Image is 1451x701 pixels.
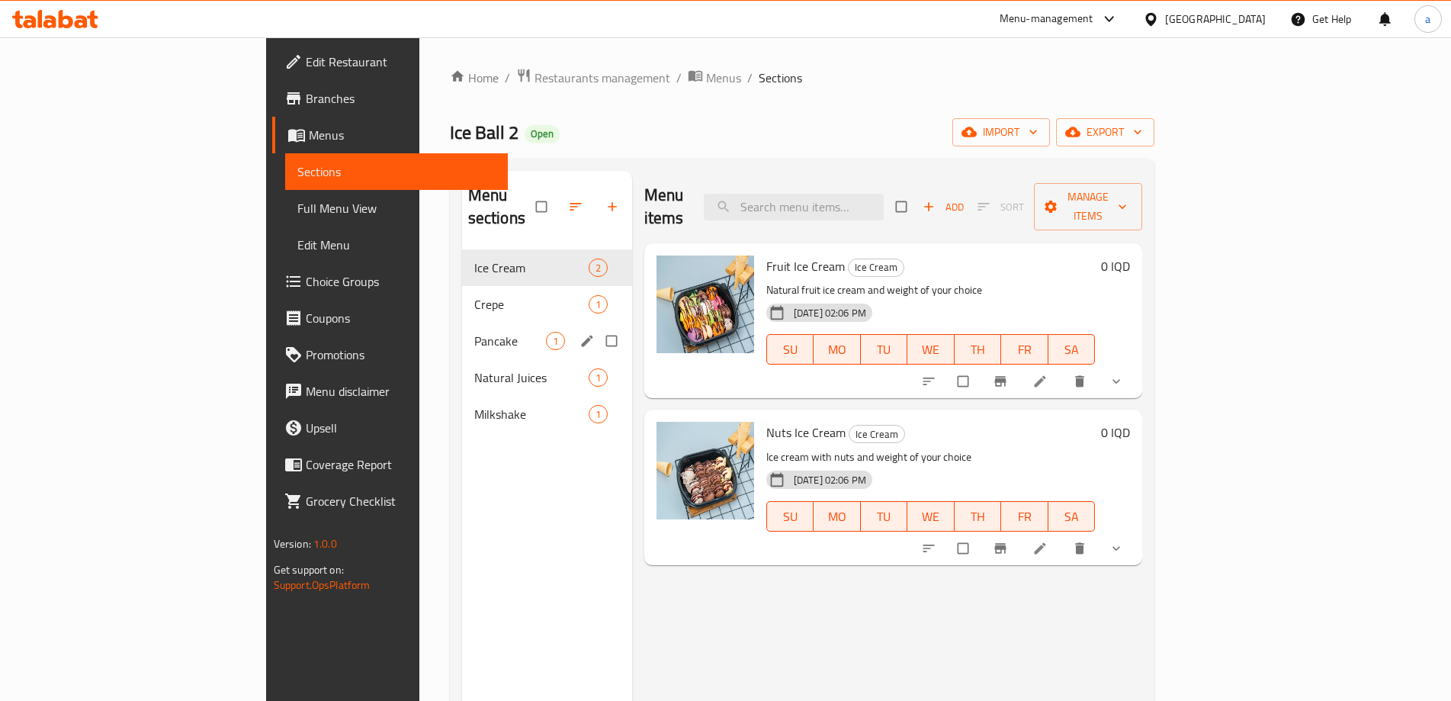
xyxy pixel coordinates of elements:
[1048,501,1096,532] button: SA
[462,286,632,323] div: Crepe1
[285,153,509,190] a: Sections
[306,455,496,474] span: Coverage Report
[309,126,496,144] span: Menus
[788,473,872,487] span: [DATE] 02:06 PM
[766,421,846,444] span: Nuts Ice Cream
[907,334,955,365] button: WE
[474,405,589,423] span: Milkshake
[1000,10,1093,28] div: Menu-management
[1055,506,1090,528] span: SA
[306,272,496,291] span: Choice Groups
[474,332,546,350] span: Pancake
[919,195,968,219] span: Add item
[559,190,595,223] span: Sort sections
[1034,183,1142,230] button: Manage items
[1099,365,1136,398] button: show more
[867,339,902,361] span: TU
[820,506,855,528] span: MO
[306,492,496,510] span: Grocery Checklist
[546,332,565,350] div: items
[861,501,908,532] button: TU
[704,194,884,220] input: search
[589,295,608,314] div: items
[306,89,496,108] span: Branches
[474,259,589,277] div: Ice Cream
[272,336,509,373] a: Promotions
[306,346,496,364] span: Promotions
[547,334,564,349] span: 1
[297,236,496,254] span: Edit Menu
[285,190,509,227] a: Full Menu View
[589,297,607,312] span: 1
[773,506,807,528] span: SU
[589,407,607,422] span: 1
[1056,118,1154,146] button: export
[820,339,855,361] span: MO
[1101,422,1130,443] h6: 0 IQD
[907,501,955,532] button: WE
[274,560,344,580] span: Get support on:
[1165,11,1266,27] div: [GEOGRAPHIC_DATA]
[462,396,632,432] div: Milkshake1
[676,69,682,87] li: /
[887,192,919,221] span: Select section
[656,422,754,519] img: Nuts Ice Cream
[272,43,509,80] a: Edit Restaurant
[474,368,589,387] span: Natural Juices
[952,118,1050,146] button: import
[272,263,509,300] a: Choice Groups
[516,68,670,88] a: Restaurants management
[656,256,754,353] img: Fruit Ice Cream
[773,339,807,361] span: SU
[474,295,589,314] span: Crepe
[759,69,802,87] span: Sections
[462,323,632,359] div: Pancake1edit
[1007,339,1042,361] span: FR
[462,359,632,396] div: Natural Juices1
[961,339,996,361] span: TH
[306,419,496,437] span: Upsell
[462,243,632,439] nav: Menu sections
[534,69,670,87] span: Restaurants management
[1048,334,1096,365] button: SA
[965,123,1038,142] span: import
[1109,541,1124,556] svg: Show Choices
[912,532,949,565] button: sort-choices
[589,405,608,423] div: items
[577,331,600,351] button: edit
[272,446,509,483] a: Coverage Report
[589,368,608,387] div: items
[949,367,981,396] span: Select to update
[706,69,741,87] span: Menus
[949,534,981,563] span: Select to update
[527,192,559,221] span: Select all sections
[589,371,607,385] span: 1
[1099,532,1136,565] button: show more
[867,506,902,528] span: TU
[861,334,908,365] button: TU
[1007,506,1042,528] span: FR
[912,365,949,398] button: sort-choices
[1001,334,1048,365] button: FR
[306,53,496,71] span: Edit Restaurant
[814,501,861,532] button: MO
[766,334,814,365] button: SU
[766,501,814,532] button: SU
[1032,541,1051,556] a: Edit menu item
[313,534,337,554] span: 1.0.0
[913,506,949,528] span: WE
[955,501,1002,532] button: TH
[788,306,872,320] span: [DATE] 02:06 PM
[1068,123,1142,142] span: export
[274,575,371,595] a: Support.OpsPlatform
[272,117,509,153] a: Menus
[1101,256,1130,277] h6: 0 IQD
[766,281,1096,300] p: Natural fruit ice cream and weight of your choice
[297,162,496,181] span: Sections
[984,532,1020,565] button: Branch-specific-item
[1109,374,1124,389] svg: Show Choices
[766,255,845,278] span: Fruit Ice Cream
